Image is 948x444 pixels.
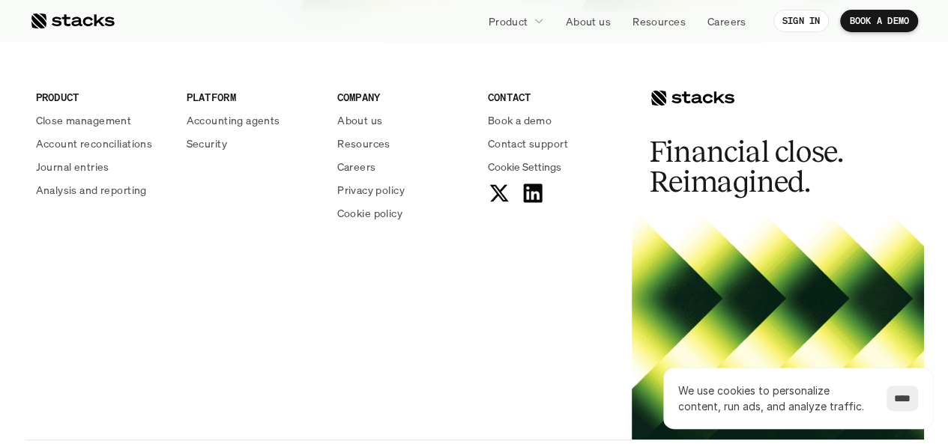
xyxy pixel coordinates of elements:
a: Book a demo [488,112,621,128]
p: Journal entries [36,159,109,174]
p: Careers [337,159,376,174]
a: Security [187,136,319,151]
a: Journal entries [36,159,169,174]
a: Careers [698,7,755,34]
a: Careers [337,159,470,174]
p: We use cookies to personalize content, run ads, and analyze traffic. [678,383,872,414]
p: CONTACT [488,89,621,105]
p: Security [187,136,227,151]
a: Close management [36,112,169,128]
a: About us [557,7,620,34]
button: Cookie Trigger [488,159,561,174]
a: Account reconciliations [36,136,169,151]
a: Privacy Policy [177,347,243,357]
p: Account reconciliations [36,136,153,151]
p: BOOK A DEMO [849,16,909,26]
a: Resources [624,7,695,34]
a: BOOK A DEMO [840,10,918,32]
p: Accounting agents [187,112,280,128]
p: Resources [337,136,390,151]
p: Book a demo [488,112,552,128]
p: Product [489,13,528,29]
p: Privacy policy [337,182,405,198]
p: Close management [36,112,132,128]
a: Analysis and reporting [36,182,169,198]
a: SIGN IN [773,10,830,32]
p: Cookie policy [337,205,402,221]
a: Privacy policy [337,182,470,198]
span: Cookie Settings [488,159,561,174]
p: Analysis and reporting [36,182,147,198]
p: PLATFORM [187,89,319,105]
a: Accounting agents [187,112,319,128]
h2: Financial close. Reimagined. [650,137,875,197]
p: SIGN IN [782,16,821,26]
p: Contact support [488,136,568,151]
a: Cookie policy [337,205,470,221]
p: Careers [707,13,746,29]
p: About us [337,112,382,128]
p: Resources [632,13,686,29]
p: About us [566,13,611,29]
p: COMPANY [337,89,470,105]
a: Contact support [488,136,621,151]
a: Resources [337,136,470,151]
a: About us [337,112,470,128]
p: PRODUCT [36,89,169,105]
